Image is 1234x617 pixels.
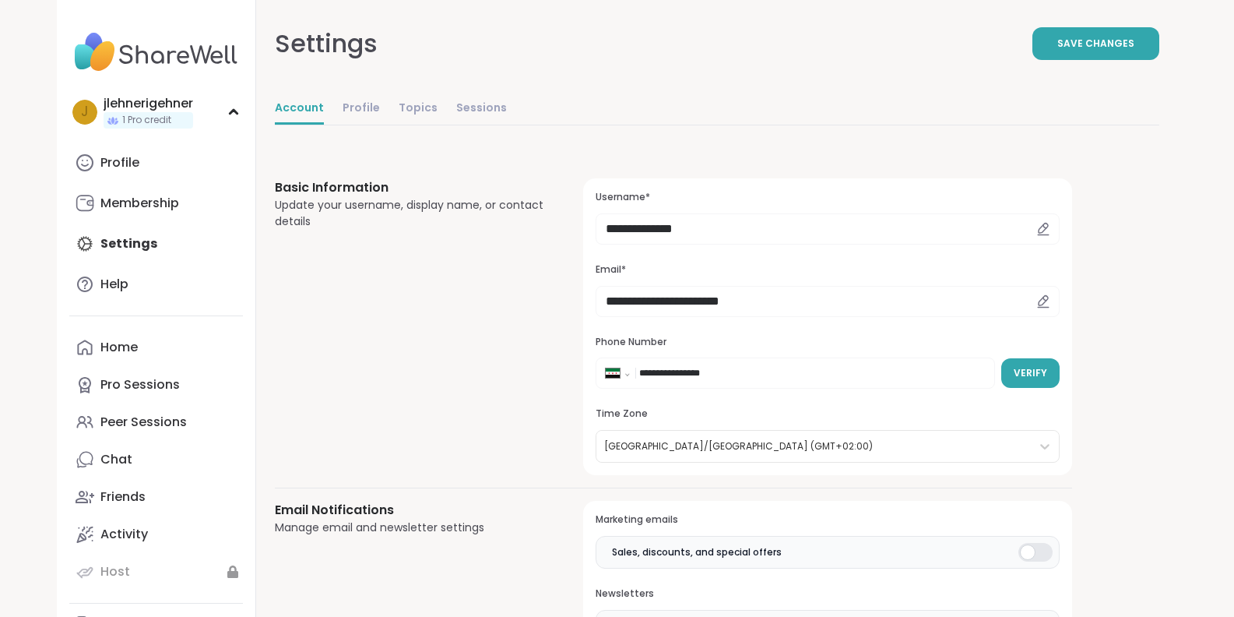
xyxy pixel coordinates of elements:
a: Host [69,553,243,591]
a: Profile [343,93,380,125]
a: Pro Sessions [69,366,243,404]
a: Sessions [456,93,507,125]
a: Activity [69,516,243,553]
div: Profile [100,154,139,171]
a: Home [69,329,243,366]
img: ShareWell Nav Logo [69,25,243,79]
div: Friends [100,488,146,506]
a: Friends [69,478,243,516]
span: 1 Pro credit [122,114,171,127]
div: Home [100,339,138,356]
div: Help [100,276,128,293]
h3: Basic Information [275,178,547,197]
a: Profile [69,144,243,182]
div: Settings [275,25,378,62]
div: Chat [100,451,132,468]
h3: Email* [596,263,1059,277]
span: Sales, discounts, and special offers [612,545,782,559]
h3: Newsletters [596,587,1059,601]
a: Help [69,266,243,303]
button: Save Changes [1032,27,1159,60]
span: j [81,102,88,122]
div: Host [100,563,130,580]
a: Chat [69,441,243,478]
a: Account [275,93,324,125]
div: Update your username, display name, or contact details [275,197,547,230]
div: Peer Sessions [100,414,187,431]
span: Save Changes [1057,37,1134,51]
a: Peer Sessions [69,404,243,441]
a: Topics [399,93,438,125]
h3: Phone Number [596,336,1059,349]
div: jlehnerigehner [104,95,193,112]
div: Pro Sessions [100,376,180,393]
div: Membership [100,195,179,212]
a: Membership [69,185,243,222]
div: Manage email and newsletter settings [275,520,547,536]
button: Verify [1001,358,1060,388]
div: Activity [100,526,148,543]
h3: Time Zone [596,407,1059,421]
span: Verify [1014,366,1047,380]
h3: Username* [596,191,1059,204]
h3: Marketing emails [596,513,1059,527]
h3: Email Notifications [275,501,547,520]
